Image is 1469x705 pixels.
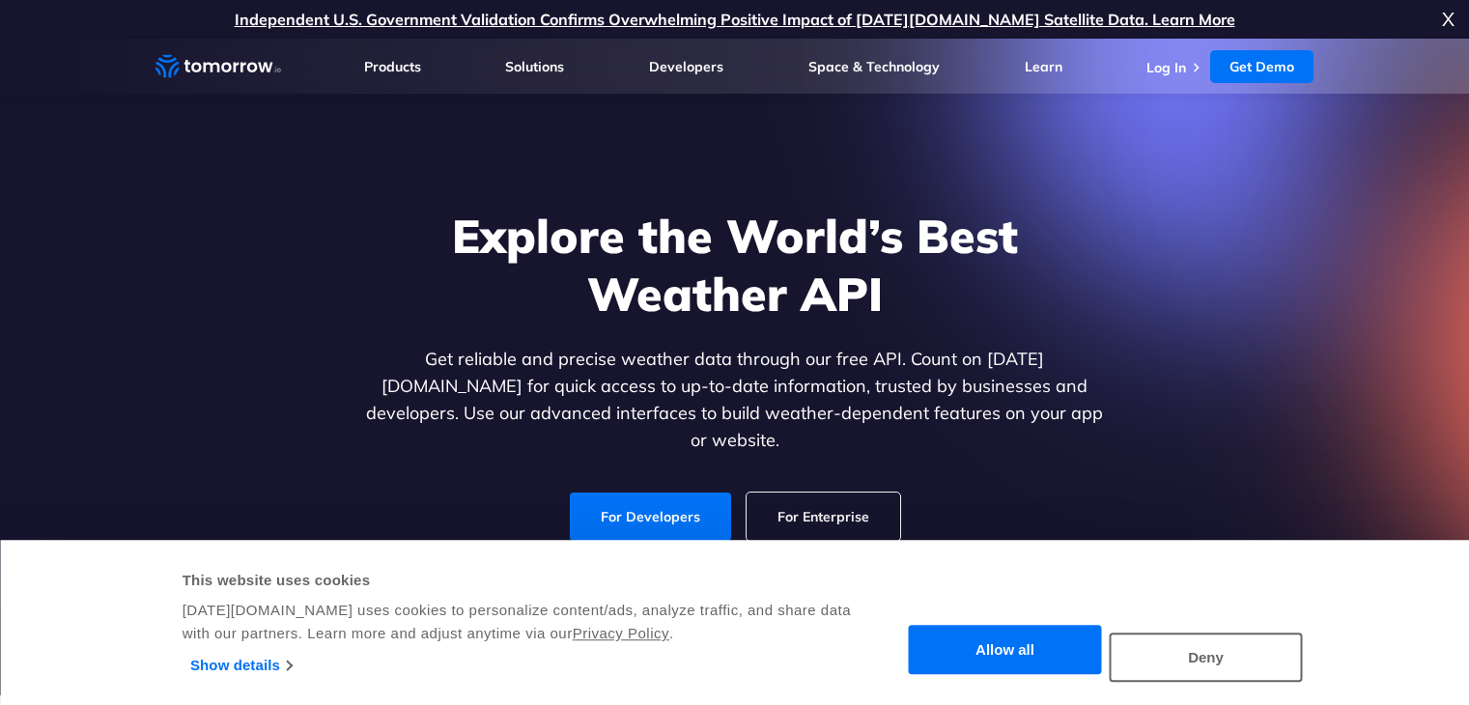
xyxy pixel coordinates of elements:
a: Show details [190,651,292,680]
div: [DATE][DOMAIN_NAME] uses cookies to personalize content/ads, analyze traffic, and share data with... [183,599,854,645]
a: For Enterprise [747,493,900,541]
a: Independent U.S. Government Validation Confirms Overwhelming Positive Impact of [DATE][DOMAIN_NAM... [235,10,1235,29]
div: This website uses cookies [183,569,854,592]
button: Allow all [909,626,1102,675]
a: Get Demo [1210,50,1314,83]
button: Deny [1110,633,1303,682]
h1: Explore the World’s Best Weather API [362,207,1108,323]
p: Get reliable and precise weather data through our free API. Count on [DATE][DOMAIN_NAME] for quic... [362,346,1108,454]
a: Developers [649,58,723,75]
a: Log In [1146,59,1186,76]
a: Privacy Policy [573,625,669,641]
a: For Developers [570,493,731,541]
a: Home link [155,52,281,81]
a: Learn [1025,58,1062,75]
a: Space & Technology [808,58,940,75]
a: Solutions [505,58,564,75]
a: Products [364,58,421,75]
